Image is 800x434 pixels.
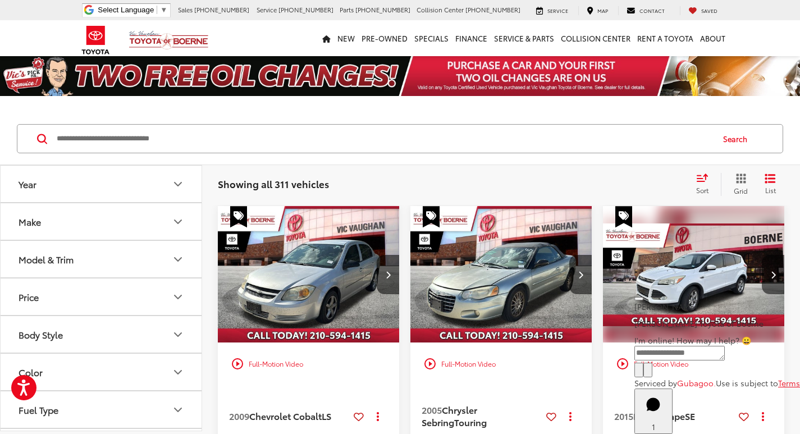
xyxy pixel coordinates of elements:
div: Fuel Type [171,403,185,417]
button: Actions [368,406,388,426]
span: Sort [696,185,708,195]
div: 2005 Chrysler Sebring Touring 0 [410,206,593,342]
span: Special [423,206,440,227]
a: Gubagoo. [677,377,716,389]
button: PricePrice [1,278,203,315]
p: [PERSON_NAME] [634,301,800,312]
div: Color [171,366,185,379]
span: Use is subject to [716,377,778,389]
div: Make [19,216,41,227]
span: Serviced by [634,377,677,389]
button: ColorColor [1,354,203,390]
div: Year [171,177,185,191]
span: Select Language [98,6,154,14]
div: Price [171,290,185,304]
textarea: Type your message [634,346,725,360]
span: I'm online! How may I help? 😀 [634,335,751,346]
button: Send Message [643,363,652,377]
button: Search [712,125,764,153]
img: 2005 Chrysler Sebring Touring [410,206,593,344]
div: Color [19,367,43,377]
span: List [765,185,776,195]
p: [PERSON_NAME] Toyota of Boerne [634,318,800,329]
span: Special [615,206,632,227]
div: Make [171,215,185,229]
button: Model & TrimModel & Trim [1,241,203,277]
span: Special [230,206,247,227]
div: 2015 Ford Escape SE 0 [602,206,785,342]
a: 2009Chevrolet CobaltLS [229,410,349,422]
a: Select Language​ [98,6,167,14]
span: [PHONE_NUMBER] [278,5,333,14]
a: Service & Parts: Opens in a new tab [491,20,557,56]
button: Next image [377,255,399,294]
span: Sales [178,5,193,14]
div: Body Style [171,328,185,341]
span: 2009 [229,409,249,422]
a: Contact [618,6,673,15]
a: Map [578,6,616,15]
button: Toggle Chat Window [634,389,673,434]
a: Home [319,20,334,56]
a: Specials [411,20,452,56]
span: Ford Escape [633,409,685,422]
button: Next image [569,255,592,294]
a: 2005Chrysler SebringTouring [422,404,542,429]
a: 2015 Ford Escape SE2015 Ford Escape SE2015 Ford Escape SE2015 Ford Escape SE [602,206,785,342]
div: Close[PERSON_NAME][PERSON_NAME] Toyota of BoerneI'm online! How may I help? 😀Type your messageCha... [634,290,800,389]
span: 1 [652,421,655,432]
div: Price [19,291,39,302]
span: 2015 [614,409,633,422]
a: Rent a Toyota [634,20,697,56]
img: Toyota [75,22,117,58]
span: Service [547,7,568,14]
span: [PHONE_NUMBER] [465,5,520,14]
a: 2015Ford EscapeSE [614,410,734,422]
button: Next image [762,255,784,294]
button: Grid View [721,173,756,195]
span: Saved [701,7,717,14]
button: Select sort value [691,173,721,195]
span: dropdown dots [569,412,572,421]
a: Collision Center [557,20,634,56]
svg: Start Chat [639,390,668,419]
div: Fuel Type [19,404,58,415]
a: Service [528,6,577,15]
span: Collision Center [417,5,464,14]
a: New [334,20,358,56]
span: Chrysler Sebring [422,403,477,428]
span: Contact [639,7,665,14]
button: YearYear [1,166,203,202]
div: Body Style [19,329,63,340]
span: LS [322,409,331,422]
a: 2005 Chrysler Sebring Touring2005 Chrysler Sebring Touring2005 Chrysler Sebring Touring2005 Chrys... [410,206,593,342]
span: dropdown dots [377,412,379,421]
a: Pre-Owned [358,20,411,56]
span: 2005 [422,403,442,416]
button: MakeMake [1,203,203,240]
span: Grid [734,186,748,195]
span: ▼ [160,6,167,14]
div: Model & Trim [171,253,185,266]
img: 2015 Ford Escape SE [602,206,785,344]
span: Map [597,7,608,14]
div: Model & Trim [19,254,74,264]
div: 2009 Chevrolet Cobalt LS 0 [217,206,400,342]
button: Fuel TypeFuel Type [1,391,203,428]
span: Chevrolet Cobalt [249,409,322,422]
button: List View [756,173,784,195]
img: 2009 Chevrolet Cobalt LS [217,206,400,344]
input: Search by Make, Model, or Keyword [56,125,712,152]
button: Chat with SMS [634,363,643,377]
span: Service [257,5,277,14]
a: 2009 Chevrolet Cobalt LS2009 Chevrolet Cobalt LS2009 Chevrolet Cobalt LS2009 Chevrolet Cobalt LS [217,206,400,342]
span: Touring [454,415,487,428]
span: [PHONE_NUMBER] [194,5,249,14]
span: Showing all 311 vehicles [218,177,329,190]
span: [PHONE_NUMBER] [355,5,410,14]
button: Body StyleBody Style [1,316,203,353]
a: Terms [778,377,800,389]
button: Close [634,297,643,300]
